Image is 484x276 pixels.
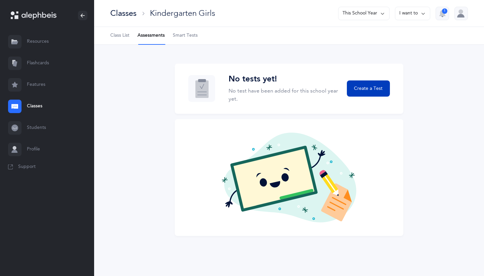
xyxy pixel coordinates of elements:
div: 1 [442,8,447,14]
div: Classes [110,8,136,19]
div: Kindergarten Girls [150,8,215,19]
span: Support [18,164,36,170]
h3: No tests yet! [229,74,339,84]
span: Smart Tests [173,32,198,39]
span: Class List [110,32,129,39]
button: 1 [436,7,449,20]
p: No test have been added for this school year yet. [229,87,339,103]
button: I want to [395,7,430,20]
span: Create a Test [354,85,382,92]
button: Create a Test [347,80,390,97]
button: This School Year [338,7,390,20]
